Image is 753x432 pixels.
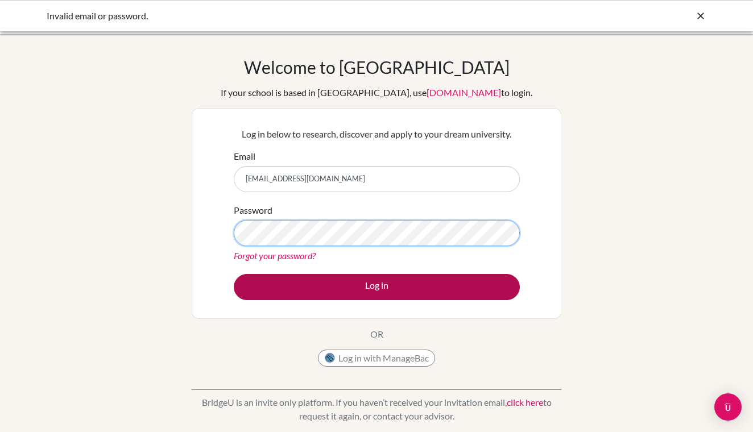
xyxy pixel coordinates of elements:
[244,57,510,77] h1: Welcome to [GEOGRAPHIC_DATA]
[234,149,255,163] label: Email
[234,250,316,261] a: Forgot your password?
[221,86,532,99] div: If your school is based in [GEOGRAPHIC_DATA], use to login.
[47,9,536,23] div: Invalid email or password.
[507,397,543,408] a: click here
[370,327,383,341] p: OR
[427,87,501,98] a: [DOMAIN_NAME]
[234,274,520,300] button: Log in
[234,203,272,217] label: Password
[318,350,435,367] button: Log in with ManageBac
[714,393,742,421] div: Open Intercom Messenger
[234,127,520,141] p: Log in below to research, discover and apply to your dream university.
[192,396,561,423] p: BridgeU is an invite only platform. If you haven’t received your invitation email, to request it ...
